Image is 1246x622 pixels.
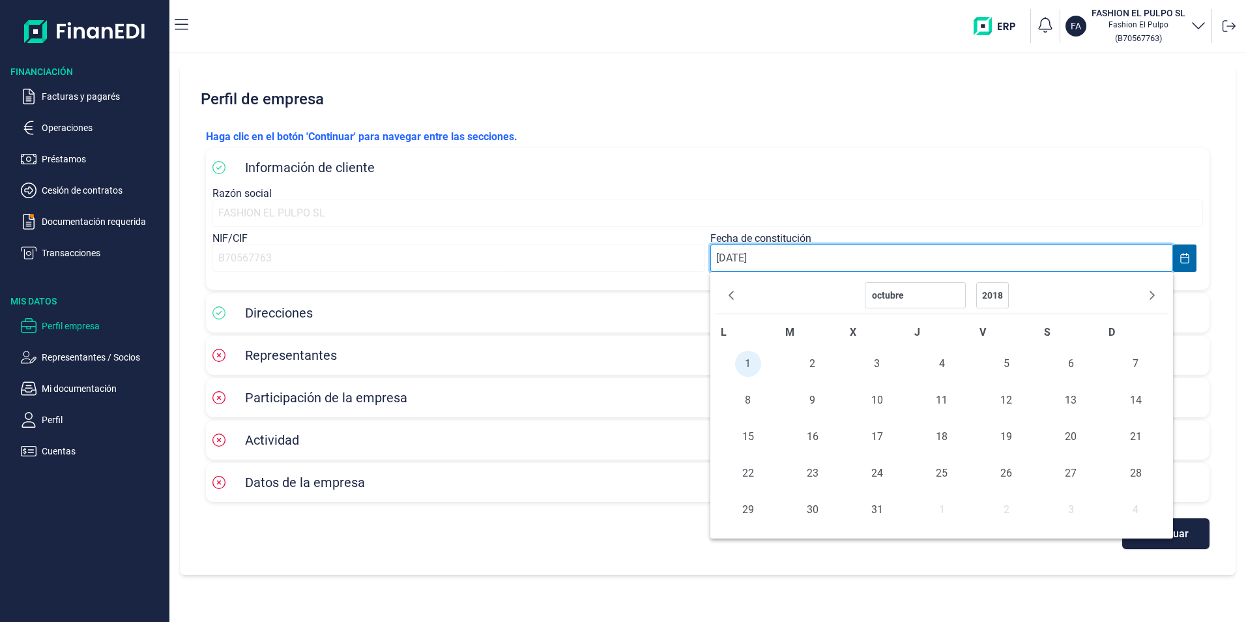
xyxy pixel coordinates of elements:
span: L [721,326,727,338]
button: Préstamos [21,151,164,167]
button: Transacciones [21,245,164,261]
td: 13/10/2018 [1039,382,1103,419]
button: Perfil [21,412,164,428]
td: 03/11/2018 [1039,492,1103,528]
td: 15/10/2018 [716,419,780,455]
span: Direcciones [245,305,313,321]
span: S [1044,326,1050,338]
td: 10/10/2018 [845,382,909,419]
td: 22/10/2018 [716,455,780,492]
span: 4 [929,351,955,377]
td: 11/10/2018 [909,382,974,419]
span: 20 [1058,424,1084,450]
td: 09/10/2018 [780,382,845,419]
span: 11 [929,387,955,413]
span: 1 [735,351,761,377]
td: 06/10/2018 [1039,346,1103,382]
span: M [785,326,794,338]
td: 24/10/2018 [845,455,909,492]
span: Representantes [245,348,337,363]
p: Haga clic en el botón 'Continuar' para navegar entre las secciones. [206,129,1210,145]
span: 14 [1123,387,1149,413]
span: 13 [1058,387,1084,413]
span: 27 [1058,460,1084,486]
td: 01/10/2018 [716,346,780,382]
button: Cuentas [21,443,164,459]
span: 29 [735,497,761,523]
span: 25 [929,460,955,486]
p: FA [1071,20,1081,33]
span: 21 [1123,424,1149,450]
td: 04/10/2018 [909,346,974,382]
span: 8 [735,387,761,413]
p: Facturas y pagarés [42,89,164,104]
span: Actividad [245,432,299,448]
span: 10 [864,387,890,413]
span: 16 [800,424,826,450]
span: 19 [993,424,1019,450]
td: 02/10/2018 [780,346,845,382]
td: 21/10/2018 [1103,419,1168,455]
span: 30 [800,497,826,523]
p: Documentación requerida [42,214,164,230]
td: 12/10/2018 [974,382,1039,419]
p: Perfil [42,412,164,428]
td: 27/10/2018 [1039,455,1103,492]
span: 2 [800,351,826,377]
td: 31/10/2018 [845,492,909,528]
td: 20/10/2018 [1039,419,1103,455]
span: Datos de la empresa [245,475,365,490]
td: 03/10/2018 [845,346,909,382]
span: 24 [864,460,890,486]
p: Perfil empresa [42,318,164,334]
label: Razón social [212,187,272,200]
span: 3 [864,351,890,377]
span: 12 [993,387,1019,413]
td: 28/10/2018 [1103,455,1168,492]
small: Copiar cif [1115,33,1162,43]
span: 5 [993,351,1019,377]
span: Información de cliente [245,160,375,175]
p: Cesión de contratos [42,183,164,198]
span: 9 [800,387,826,413]
td: 29/10/2018 [716,492,780,528]
span: 31 [864,497,890,523]
label: NIF/CIF [212,232,248,244]
td: 26/10/2018 [974,455,1039,492]
span: 22 [735,460,761,486]
td: 14/10/2018 [1103,382,1168,419]
button: Previous Month [721,285,742,306]
span: 26 [993,460,1019,486]
td: 18/10/2018 [909,419,974,455]
td: 01/11/2018 [909,492,974,528]
td: 04/11/2018 [1103,492,1168,528]
button: FAFASHION EL PULPO SLFashion El Pulpo(B70567763) [1065,7,1206,46]
span: D [1108,326,1115,338]
label: Fecha de constitución [710,232,811,244]
p: Mi documentación [42,381,164,396]
td: 16/10/2018 [780,419,845,455]
span: V [979,326,986,338]
button: Choose Date [1173,244,1196,272]
button: Mi documentación [21,381,164,396]
p: Representantes / Socios [42,349,164,365]
td: 17/10/2018 [845,419,909,455]
td: 25/10/2018 [909,455,974,492]
p: Cuentas [42,443,164,459]
span: Continuar [1143,529,1189,539]
td: 05/10/2018 [974,346,1039,382]
td: 08/10/2018 [716,382,780,419]
p: Operaciones [42,120,164,136]
button: Representantes / Socios [21,349,164,365]
div: Choose Date [710,272,1173,539]
span: X [850,326,856,338]
button: Facturas y pagarés [21,89,164,104]
td: 02/11/2018 [974,492,1039,528]
span: 7 [1123,351,1149,377]
img: erp [974,17,1025,35]
button: Operaciones [21,120,164,136]
td: 23/10/2018 [780,455,845,492]
td: 30/10/2018 [780,492,845,528]
td: 19/10/2018 [974,419,1039,455]
button: Cesión de contratos [21,183,164,198]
